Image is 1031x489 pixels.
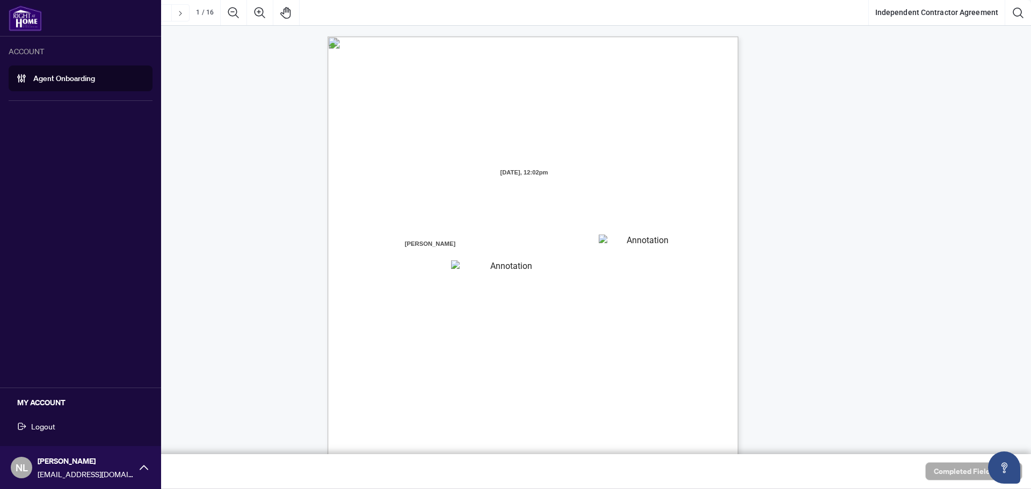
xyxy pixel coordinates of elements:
[9,45,153,57] div: ACCOUNT
[17,397,153,408] h5: MY ACCOUNT
[9,5,42,31] img: logo
[925,462,1022,480] button: Completed Fields 0 of 1
[31,418,55,435] span: Logout
[33,74,95,83] a: Agent Onboarding
[16,460,28,475] span: NL
[988,451,1020,484] button: Open asap
[38,468,134,480] span: [EMAIL_ADDRESS][DOMAIN_NAME]
[38,455,134,467] span: [PERSON_NAME]
[9,417,153,435] button: Logout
